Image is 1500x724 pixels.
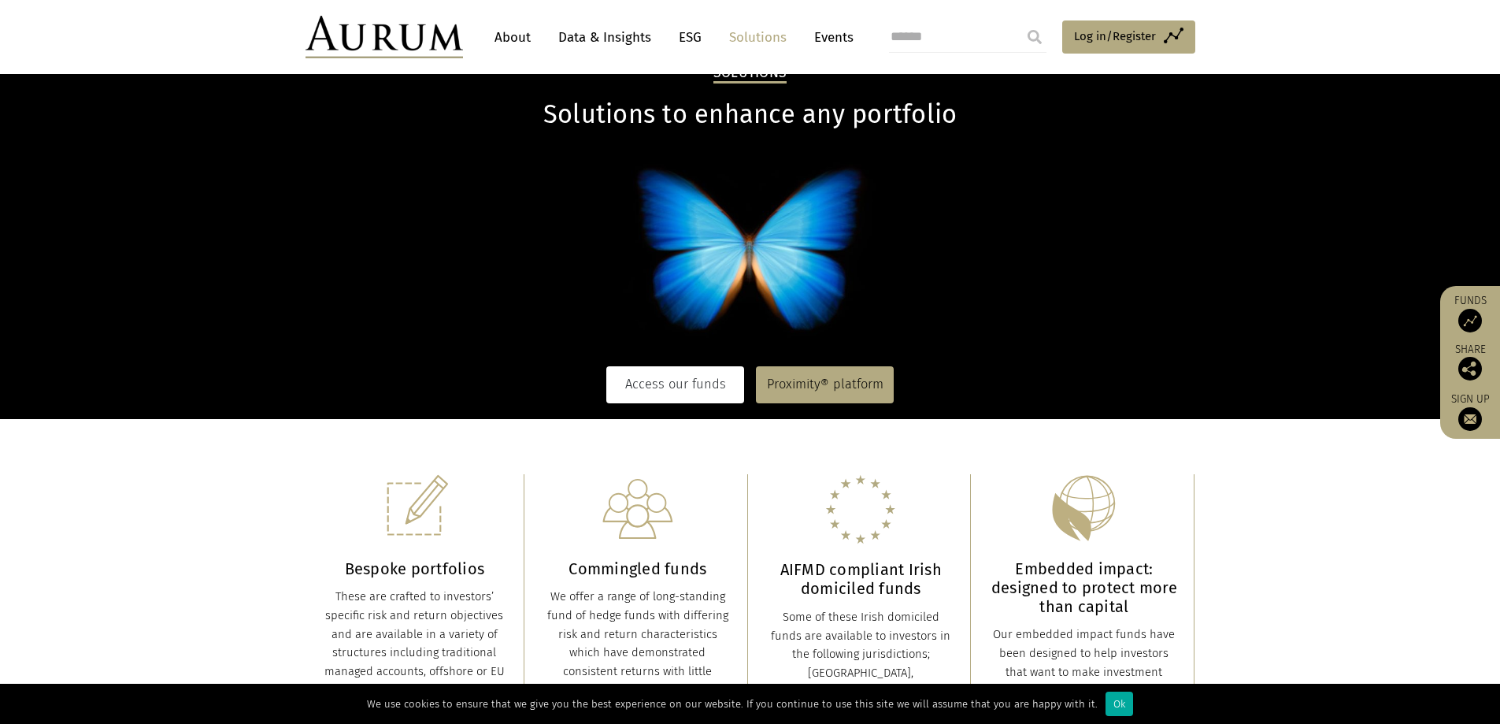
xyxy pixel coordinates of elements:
img: Aurum [306,16,463,58]
a: ESG [671,23,709,52]
img: Sign up to our newsletter [1458,407,1482,431]
a: Solutions [721,23,794,52]
a: Proximity® platform [756,366,894,403]
h3: AIFMD compliant Irish domiciled funds [768,560,955,598]
h3: Bespoke portfolios [321,559,509,578]
div: We offer a range of long-standing fund of hedge funds with differing risk and return characterist... [544,588,731,718]
a: Events [806,23,854,52]
a: Data & Insights [550,23,659,52]
a: About [487,23,539,52]
h1: Solutions to enhance any portfolio [306,99,1195,130]
a: Sign up [1448,392,1492,431]
img: Access Funds [1458,309,1482,332]
a: Funds [1448,294,1492,332]
a: Log in/Register [1062,20,1195,54]
img: Share this post [1458,357,1482,381]
span: Log in/Register [1074,27,1156,46]
h3: Commingled funds [544,559,731,578]
input: Submit [1019,21,1050,53]
div: Ok [1106,692,1133,716]
h3: Embedded impact: designed to protect more than capital [991,559,1178,616]
h2: Solutions [713,65,787,84]
a: Access our funds [606,366,744,403]
div: Share [1448,344,1492,381]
